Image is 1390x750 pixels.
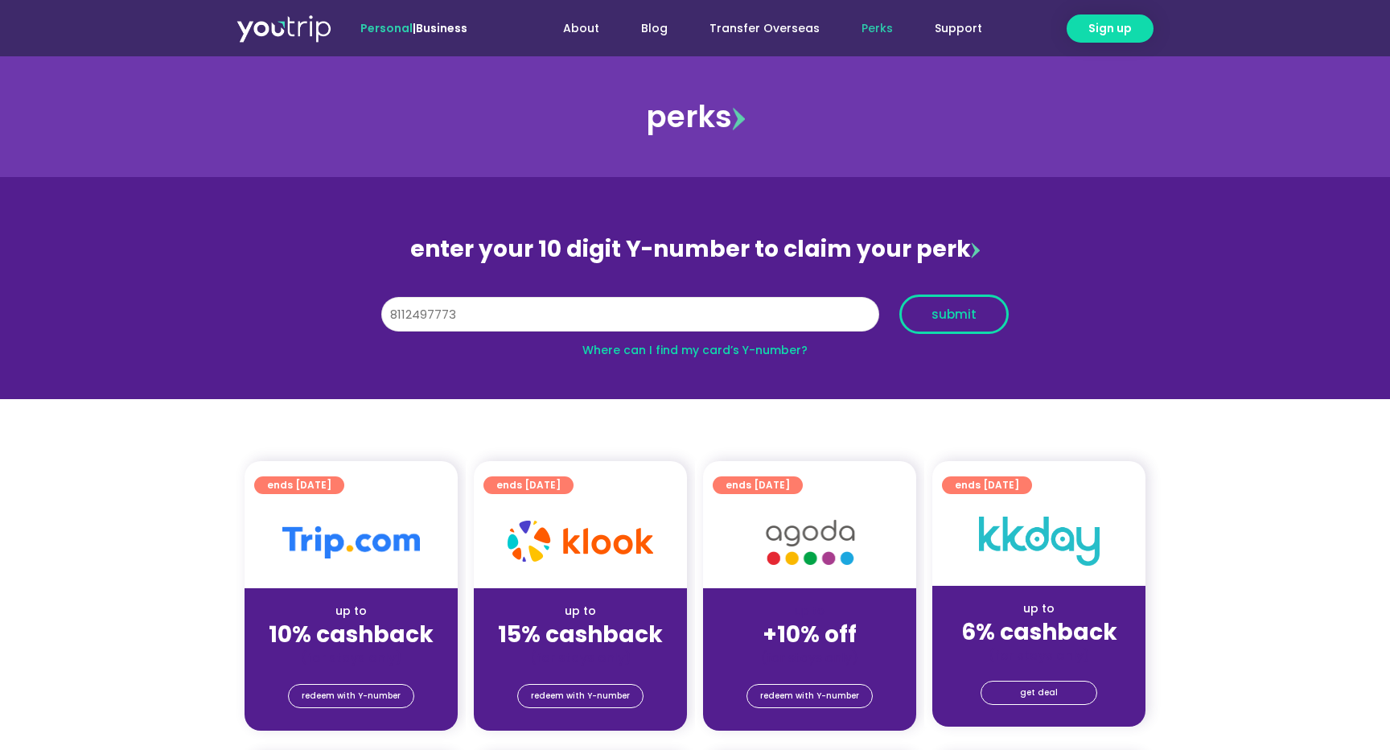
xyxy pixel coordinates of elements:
span: Sign up [1088,20,1132,37]
strong: 15% cashback [498,619,663,650]
span: up to [795,603,825,619]
span: | [360,20,467,36]
strong: 6% cashback [961,616,1117,648]
span: ends [DATE] [955,476,1019,494]
div: (for stays only) [257,649,445,666]
strong: +10% off [763,619,857,650]
form: Y Number [381,295,1009,346]
a: Perks [841,14,914,43]
a: get deal [981,681,1097,705]
span: redeem with Y-number [531,685,630,707]
span: redeem with Y-number [760,685,859,707]
span: submit [931,308,977,320]
div: up to [945,600,1133,617]
a: Support [914,14,1003,43]
a: Where can I find my card’s Y-number? [582,342,808,358]
input: 10 digit Y-number (e.g. 8123456789) [381,297,879,332]
div: (for stays only) [487,649,674,666]
span: get deal [1020,682,1058,704]
button: submit [899,295,1009,334]
a: About [542,14,620,43]
a: redeem with Y-number [288,684,414,708]
a: redeem with Y-number [746,684,873,708]
div: up to [257,603,445,620]
a: ends [DATE] [483,476,574,494]
strong: 10% cashback [269,619,434,650]
div: (for stays only) [716,649,903,666]
div: up to [487,603,674,620]
span: ends [DATE] [726,476,790,494]
a: ends [DATE] [942,476,1032,494]
a: Business [416,20,467,36]
span: ends [DATE] [267,476,331,494]
a: Transfer Overseas [689,14,841,43]
a: Sign up [1067,14,1154,43]
span: Personal [360,20,413,36]
div: (for stays only) [945,647,1133,664]
nav: Menu [511,14,1003,43]
span: ends [DATE] [496,476,561,494]
a: Blog [620,14,689,43]
a: ends [DATE] [254,476,344,494]
a: redeem with Y-number [517,684,644,708]
a: ends [DATE] [713,476,803,494]
span: redeem with Y-number [302,685,401,707]
div: enter your 10 digit Y-number to claim your perk [373,229,1017,270]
